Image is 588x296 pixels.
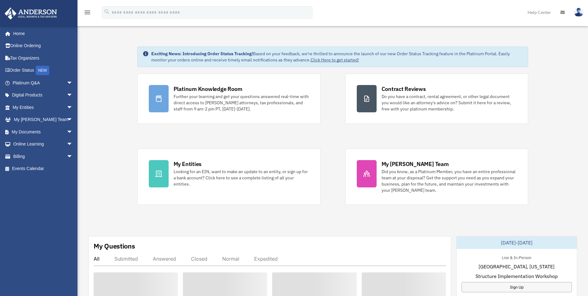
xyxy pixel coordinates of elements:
[174,168,309,187] div: Looking for an EIN, want to make an update to an entity, or sign up for a bank account? Click her...
[4,150,82,163] a: Billingarrow_drop_down
[174,160,201,168] div: My Entities
[4,101,82,114] a: My Entitiesarrow_drop_down
[475,272,558,280] span: Structure Implementation Workshop
[3,7,59,20] img: Anderson Advisors Platinum Portal
[84,9,91,16] i: menu
[382,93,517,112] div: Do you have a contract, rental agreement, or other legal document you would like an attorney's ad...
[4,126,82,138] a: My Documentsarrow_drop_down
[36,66,49,75] div: NEW
[67,101,79,114] span: arrow_drop_down
[114,256,138,262] div: Submitted
[4,138,82,150] a: Online Learningarrow_drop_down
[382,160,449,168] div: My [PERSON_NAME] Team
[4,40,82,52] a: Online Ordering
[4,27,79,40] a: Home
[4,89,82,101] a: Digital Productsarrow_drop_down
[254,256,278,262] div: Expedited
[84,11,91,16] a: menu
[137,74,321,124] a: Platinum Knowledge Room Further your learning and get your questions answered real-time with dire...
[67,89,79,102] span: arrow_drop_down
[497,254,536,260] div: Live & In-Person
[67,150,79,163] span: arrow_drop_down
[4,52,82,64] a: Tax Organizers
[151,51,523,63] div: Based on your feedback, we're thrilled to announce the launch of our new Order Status Tracking fe...
[67,138,79,151] span: arrow_drop_down
[345,149,528,205] a: My [PERSON_NAME] Team Did you know, as a Platinum Member, you have an entire professional team at...
[222,256,239,262] div: Normal
[94,241,135,251] div: My Questions
[151,51,253,56] strong: Exciting News: Introducing Order Status Tracking!
[67,126,79,138] span: arrow_drop_down
[191,256,207,262] div: Closed
[4,77,82,89] a: Platinum Q&Aarrow_drop_down
[94,256,99,262] div: All
[137,149,321,205] a: My Entities Looking for an EIN, want to make an update to an entity, or sign up for a bank accoun...
[382,85,426,93] div: Contract Reviews
[4,163,82,175] a: Events Calendar
[462,282,572,292] a: Sign Up
[67,77,79,89] span: arrow_drop_down
[345,74,528,124] a: Contract Reviews Do you have a contract, rental agreement, or other legal document you would like...
[479,263,555,270] span: [GEOGRAPHIC_DATA], [US_STATE]
[104,8,110,15] i: search
[67,114,79,126] span: arrow_drop_down
[382,168,517,193] div: Did you know, as a Platinum Member, you have an entire professional team at your disposal? Get th...
[153,256,176,262] div: Answered
[174,85,242,93] div: Platinum Knowledge Room
[4,114,82,126] a: My [PERSON_NAME] Teamarrow_drop_down
[4,64,82,77] a: Order StatusNEW
[457,236,577,249] div: [DATE]-[DATE]
[311,57,359,63] a: Click Here to get started!
[574,8,583,17] img: User Pic
[174,93,309,112] div: Further your learning and get your questions answered real-time with direct access to [PERSON_NAM...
